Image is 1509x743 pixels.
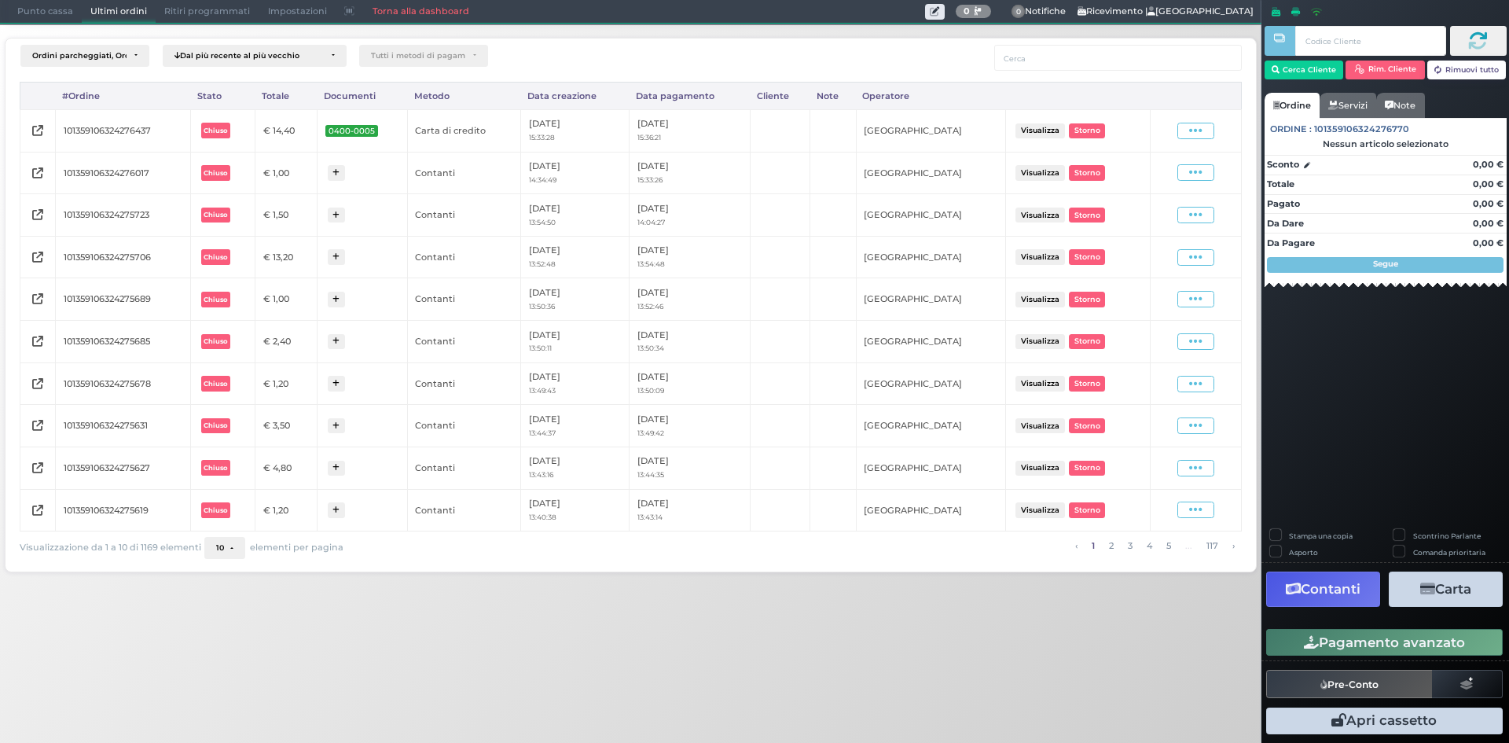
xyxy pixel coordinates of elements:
input: Codice Cliente [1295,26,1445,56]
td: [GEOGRAPHIC_DATA] [856,362,1006,405]
small: 13:49:42 [637,429,664,437]
td: [DATE] [630,236,751,278]
strong: Da Dare [1267,218,1304,229]
span: 101359106324276770 [1314,123,1409,136]
label: Stampa una copia [1289,531,1353,541]
small: 15:33:28 [529,133,555,142]
td: [GEOGRAPHIC_DATA] [856,321,1006,363]
button: Tutti i metodi di pagamento [359,45,488,67]
td: € 1,20 [255,489,318,532]
td: [DATE] [521,236,630,278]
strong: 0,00 € [1473,159,1503,170]
button: Storno [1069,123,1105,138]
td: Contanti [407,194,521,237]
strong: Sconto [1267,158,1299,171]
button: Visualizza [1015,334,1064,349]
td: [GEOGRAPHIC_DATA] [856,194,1006,237]
a: alla pagina 3 [1123,537,1136,554]
button: Visualizza [1015,292,1064,307]
button: Storno [1069,334,1105,349]
label: Asporto [1289,547,1318,557]
small: 15:33:26 [637,175,663,184]
td: 101359106324275627 [56,447,191,489]
button: Storno [1069,461,1105,476]
td: 101359106324275619 [56,489,191,532]
td: [GEOGRAPHIC_DATA] [856,489,1006,532]
td: € 1,00 [255,152,318,194]
button: Storno [1069,249,1105,264]
small: 13:52:46 [637,302,663,311]
strong: 0,00 € [1473,218,1503,229]
b: Chiuso [204,296,227,303]
div: elementi per pagina [204,537,343,559]
td: [DATE] [521,278,630,321]
td: [DATE] [521,194,630,237]
a: alla pagina 4 [1142,537,1156,554]
button: Visualizza [1015,502,1064,517]
td: 101359106324275723 [56,194,191,237]
td: [GEOGRAPHIC_DATA] [856,278,1006,321]
button: Rim. Cliente [1346,61,1425,79]
button: Visualizza [1015,123,1064,138]
span: Visualizzazione da 1 a 10 di 1169 elementi [20,539,201,557]
td: [DATE] [630,278,751,321]
small: 13:52:48 [529,259,556,268]
div: Tutti i metodi di pagamento [371,51,465,61]
div: #Ordine [56,83,191,109]
td: 101359106324276017 [56,152,191,194]
small: 13:50:34 [637,344,664,352]
td: Contanti [407,278,521,321]
td: € 14,40 [255,109,318,152]
td: 101359106324275678 [56,362,191,405]
button: Storno [1069,376,1105,391]
td: [GEOGRAPHIC_DATA] [856,109,1006,152]
td: € 3,50 [255,405,318,447]
td: [DATE] [521,489,630,532]
b: Chiuso [204,211,227,219]
small: 13:50:36 [529,302,555,311]
a: alla pagina 5 [1162,537,1175,554]
b: Chiuso [204,506,227,514]
small: 13:49:43 [529,386,556,395]
span: Ordine : [1270,123,1312,136]
strong: 0,00 € [1473,178,1503,189]
td: 101359106324275685 [56,321,191,363]
small: 13:54:50 [529,218,556,226]
td: [DATE] [630,362,751,405]
span: 0 [1012,5,1026,19]
a: alla pagina 1 [1087,537,1099,554]
button: Storno [1069,208,1105,223]
td: Contanti [407,447,521,489]
td: [DATE] [521,447,630,489]
button: Dal più recente al più vecchio [163,45,347,67]
button: Visualizza [1015,249,1064,264]
button: Contanti [1266,572,1380,607]
span: Ultimi ordini [82,1,156,23]
span: 0400-0005 [325,125,378,137]
button: Pagamento avanzato [1266,629,1503,656]
button: Apri cassetto [1266,708,1503,734]
a: alla pagina 117 [1202,537,1222,554]
td: Contanti [407,321,521,363]
td: 101359106324275631 [56,405,191,447]
button: Ordini parcheggiati, Ordini aperti, Ordini chiusi [20,45,149,67]
td: Contanti [407,236,521,278]
span: Punto cassa [9,1,82,23]
button: Visualizza [1015,165,1064,180]
td: [GEOGRAPHIC_DATA] [856,236,1006,278]
label: Comanda prioritaria [1413,547,1485,557]
strong: Da Pagare [1267,237,1315,248]
button: Visualizza [1015,208,1064,223]
a: alla pagina 2 [1104,537,1118,554]
td: [GEOGRAPHIC_DATA] [856,447,1006,489]
strong: 0,00 € [1473,198,1503,209]
button: Carta [1389,572,1503,607]
div: Metodo [407,83,521,109]
td: [DATE] [630,109,751,152]
label: Scontrino Parlante [1413,531,1481,541]
td: [GEOGRAPHIC_DATA] [856,152,1006,194]
td: Contanti [407,489,521,532]
b: Chiuso [204,253,227,261]
div: Totale [255,83,318,109]
td: [DATE] [521,362,630,405]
